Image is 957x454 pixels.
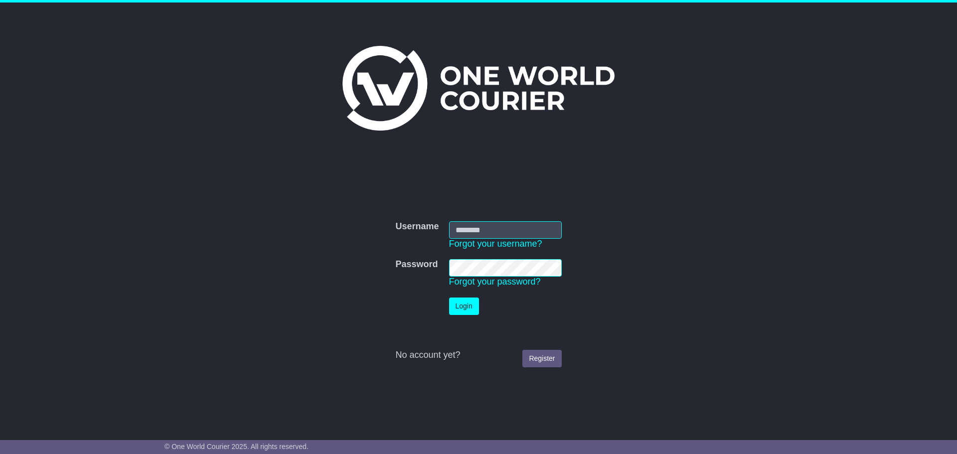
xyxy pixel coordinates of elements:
a: Register [522,350,561,367]
label: Username [395,221,439,232]
img: One World [342,46,615,131]
button: Login [449,298,479,315]
label: Password [395,259,438,270]
span: © One World Courier 2025. All rights reserved. [164,443,309,451]
a: Forgot your password? [449,277,541,287]
div: No account yet? [395,350,561,361]
a: Forgot your username? [449,239,542,249]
